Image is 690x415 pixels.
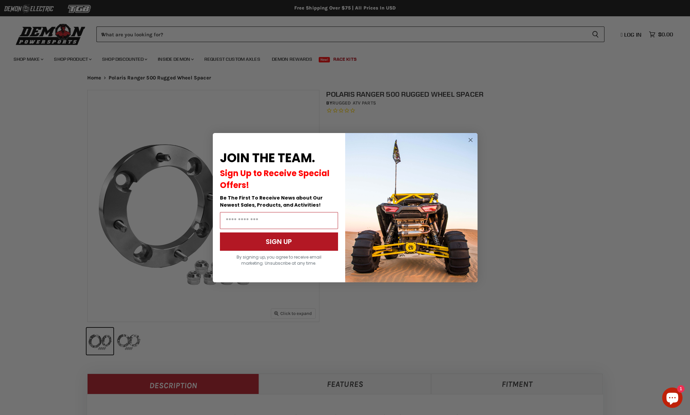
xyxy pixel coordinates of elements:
img: a9095488-b6e7-41ba-879d-588abfab540b.jpeg [345,133,478,282]
span: JOIN THE TEAM. [220,149,315,167]
inbox-online-store-chat: Shopify online store chat [660,388,685,410]
span: By signing up, you agree to receive email marketing. Unsubscribe at any time. [237,254,321,266]
span: Sign Up to Receive Special Offers! [220,168,330,191]
input: Email Address [220,212,338,229]
button: SIGN UP [220,232,338,251]
button: Close dialog [466,136,475,144]
span: Be The First To Receive News about Our Newest Sales, Products, and Activities! [220,194,323,208]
